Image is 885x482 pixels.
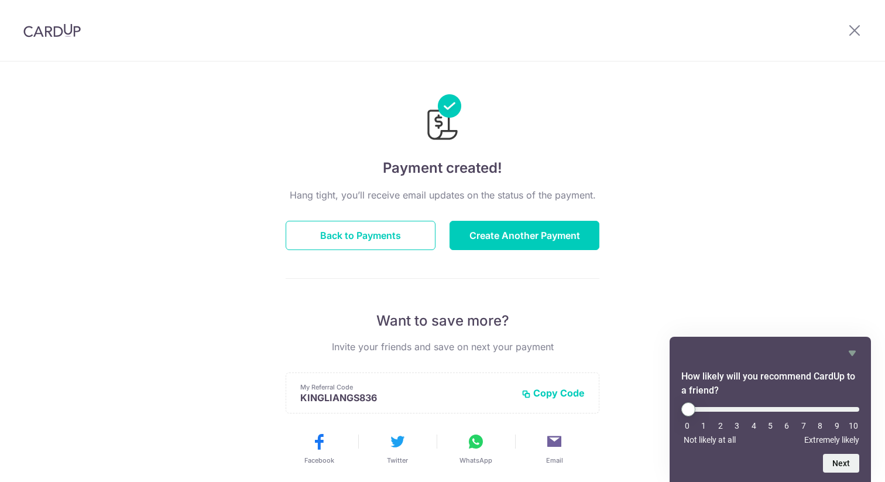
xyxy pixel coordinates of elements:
[387,456,408,465] span: Twitter
[681,346,859,473] div: How likely will you recommend CardUp to a friend? Select an option from 0 to 10, with 0 being Not...
[681,402,859,445] div: How likely will you recommend CardUp to a friend? Select an option from 0 to 10, with 0 being Not...
[424,94,461,143] img: Payments
[681,421,693,430] li: 0
[698,421,709,430] li: 1
[848,421,859,430] li: 10
[286,158,599,179] h4: Payment created!
[715,421,726,430] li: 2
[363,432,432,465] button: Twitter
[845,346,859,360] button: Hide survey
[441,432,510,465] button: WhatsApp
[520,432,589,465] button: Email
[284,432,354,465] button: Facebook
[823,454,859,473] button: Next question
[748,421,760,430] li: 4
[804,435,859,445] span: Extremely likely
[450,221,599,250] button: Create Another Payment
[300,382,512,392] p: My Referral Code
[814,421,826,430] li: 8
[831,421,843,430] li: 9
[781,421,793,430] li: 6
[286,340,599,354] p: Invite your friends and save on next your payment
[798,421,809,430] li: 7
[764,421,776,430] li: 5
[459,456,492,465] span: WhatsApp
[300,392,512,404] p: KINGLIANGS836
[286,221,435,250] button: Back to Payments
[304,456,334,465] span: Facebook
[546,456,563,465] span: Email
[522,387,585,399] button: Copy Code
[681,370,859,398] h2: How likely will you recommend CardUp to a friend? Select an option from 0 to 10, with 0 being Not...
[23,23,81,37] img: CardUp
[731,421,743,430] li: 3
[286,188,599,202] p: Hang tight, you’ll receive email updates on the status of the payment.
[286,312,599,330] p: Want to save more?
[684,435,736,445] span: Not likely at all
